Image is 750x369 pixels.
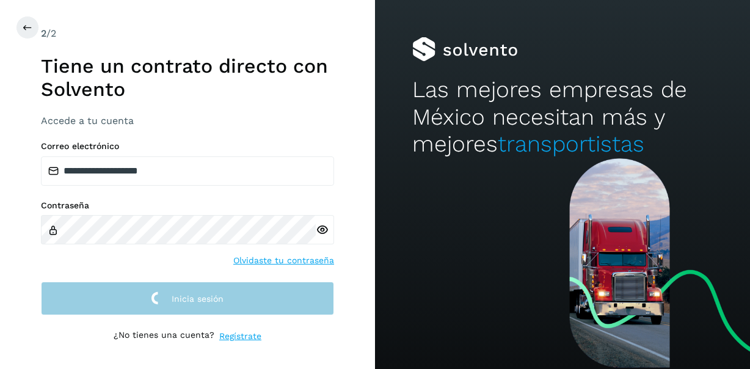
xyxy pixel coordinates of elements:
h1: Tiene un contrato directo con Solvento [41,54,334,101]
a: Regístrate [219,330,261,343]
label: Contraseña [41,200,334,211]
span: transportistas [498,131,644,157]
p: ¿No tienes una cuenta? [114,330,214,343]
span: Inicia sesión [172,294,224,303]
button: Inicia sesión [41,282,334,315]
a: Olvidaste tu contraseña [233,254,334,267]
h2: Las mejores empresas de México necesitan más y mejores [412,76,712,158]
label: Correo electrónico [41,141,334,152]
h3: Accede a tu cuenta [41,115,334,126]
